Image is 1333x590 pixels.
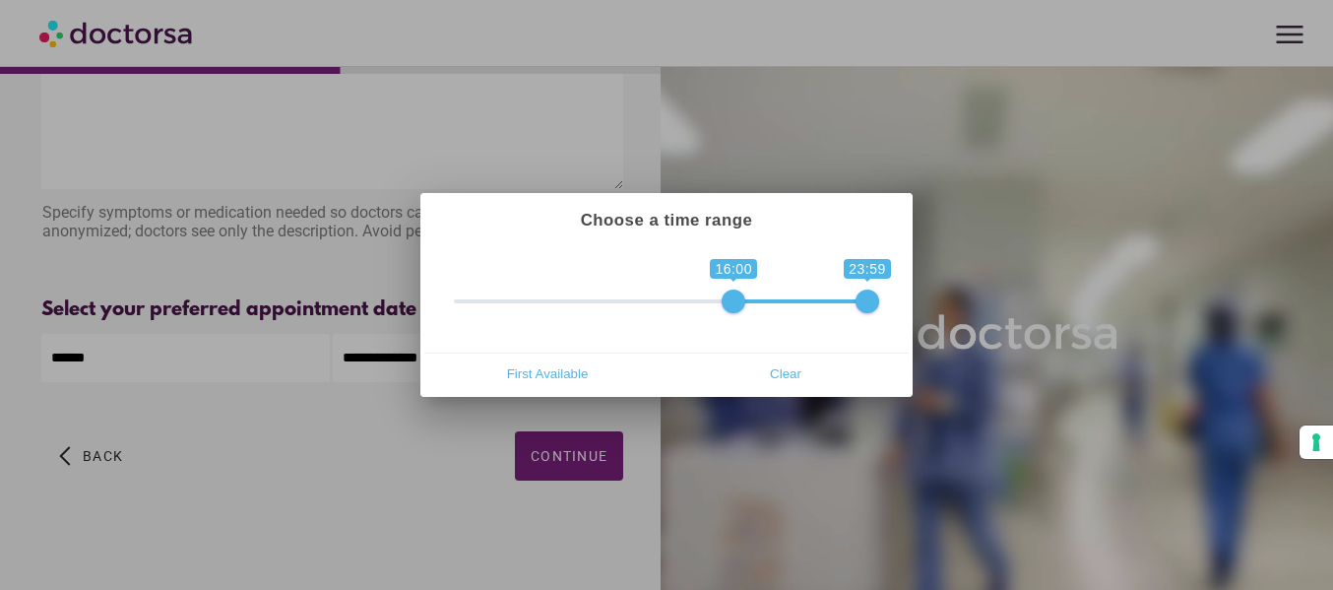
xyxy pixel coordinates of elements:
span: Clear [672,359,899,388]
span: 16:00 [710,259,757,279]
button: Clear [666,358,905,389]
button: Your consent preferences for tracking technologies [1300,426,1333,459]
span: 23:59 [844,259,891,279]
button: First Available [428,358,666,389]
span: First Available [434,359,661,388]
strong: Choose a time range [581,211,753,229]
